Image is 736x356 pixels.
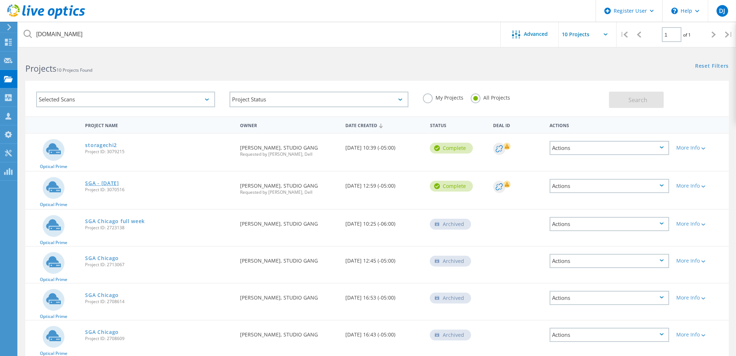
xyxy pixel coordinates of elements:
[683,32,691,38] span: of 1
[676,295,725,300] div: More Info
[676,145,725,150] div: More Info
[85,188,232,192] span: Project ID: 3070516
[550,217,669,231] div: Actions
[550,291,669,305] div: Actions
[236,247,342,271] div: [PERSON_NAME], STUDIO GANG
[40,351,67,356] span: Optical Prime
[236,321,342,344] div: [PERSON_NAME], STUDIO GANG
[546,118,673,131] div: Actions
[695,63,729,70] a: Reset Filters
[85,330,119,335] a: SGA Chicago
[85,143,117,148] a: storagechi2
[426,118,489,131] div: Status
[85,293,119,298] a: SGA Chicago
[430,219,471,230] div: Archived
[85,150,232,154] span: Project ID: 3079215
[18,22,501,47] input: Search projects by name, owner, ID, company, etc
[85,219,145,224] a: SGA Chicago full week
[671,8,678,14] svg: \n
[7,15,85,20] a: Live Optics Dashboard
[550,179,669,193] div: Actions
[430,256,471,267] div: Archived
[36,92,215,107] div: Selected Scans
[524,32,548,37] span: Advanced
[240,152,338,156] span: Requested by [PERSON_NAME], Dell
[471,93,510,100] label: All Projects
[236,172,342,202] div: [PERSON_NAME], STUDIO GANG
[550,254,669,268] div: Actions
[230,92,408,107] div: Project Status
[423,93,463,100] label: My Projects
[430,181,473,192] div: Complete
[240,190,338,194] span: Requested by [PERSON_NAME], Dell
[236,284,342,307] div: [PERSON_NAME], STUDIO GANG
[430,293,471,303] div: Archived
[676,332,725,337] div: More Info
[342,118,426,132] div: Date Created
[40,164,67,169] span: Optical Prime
[676,258,725,263] div: More Info
[85,336,232,341] span: Project ID: 2708609
[236,118,342,131] div: Owner
[342,172,426,196] div: [DATE] 12:59 (-05:00)
[342,210,426,234] div: [DATE] 10:25 (-06:00)
[56,67,92,73] span: 10 Projects Found
[342,284,426,307] div: [DATE] 16:53 (-05:00)
[40,240,67,245] span: Optical Prime
[628,96,647,104] span: Search
[719,8,725,14] span: DJ
[609,92,664,108] button: Search
[550,141,669,155] div: Actions
[342,321,426,344] div: [DATE] 16:43 (-05:00)
[489,118,546,131] div: Deal Id
[81,118,236,131] div: Project Name
[85,181,119,186] a: SGA - [DATE]
[550,328,669,342] div: Actions
[40,277,67,282] span: Optical Prime
[236,210,342,234] div: [PERSON_NAME], STUDIO GANG
[40,314,67,319] span: Optical Prime
[617,22,631,47] div: |
[721,22,736,47] div: |
[85,300,232,304] span: Project ID: 2708614
[85,263,232,267] span: Project ID: 2713067
[430,143,473,154] div: Complete
[342,134,426,158] div: [DATE] 10:39 (-05:00)
[430,330,471,340] div: Archived
[85,256,119,261] a: SGA Chicago
[676,221,725,226] div: More Info
[342,247,426,271] div: [DATE] 12:45 (-05:00)
[25,63,56,74] b: Projects
[236,134,342,164] div: [PERSON_NAME], STUDIO GANG
[40,202,67,207] span: Optical Prime
[85,226,232,230] span: Project ID: 2723138
[676,183,725,188] div: More Info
